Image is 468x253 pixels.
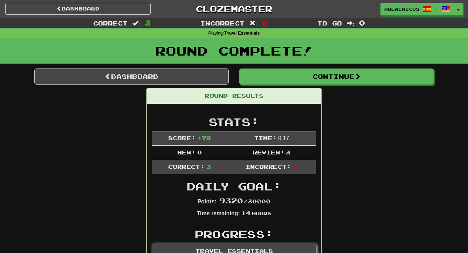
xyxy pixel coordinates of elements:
[206,163,211,170] span: 3
[253,149,284,156] span: Review:
[262,19,268,27] span: 0
[200,20,245,27] span: Incorrect
[384,6,419,12] span: Holachicos
[252,210,271,216] small: Hours
[5,3,151,15] a: Dashboard
[359,19,365,27] span: 0
[278,135,289,141] span: 0 : 17
[147,88,321,104] div: Round Results
[347,20,355,26] span: :
[93,20,128,27] span: Correct
[168,163,205,170] span: Correct:
[197,135,211,141] span: + 72
[152,181,316,192] h2: Daily Goal:
[246,163,291,170] span: Incorrect:
[197,149,202,156] span: 0
[177,149,195,156] span: New:
[198,198,216,204] strong: Points:
[152,228,316,240] h2: Progress:
[132,20,140,26] span: :
[241,210,250,216] span: 14
[286,149,290,156] span: 3
[34,68,229,85] a: Dashboard
[380,3,454,15] a: Holachicos /
[254,135,277,141] span: Time:
[224,31,260,36] strong: Travel Essentials
[161,3,307,15] a: Clozemaster
[249,20,257,26] span: :
[197,210,240,216] strong: Time remaining:
[435,6,438,10] span: /
[293,163,297,170] span: 0
[219,196,243,205] span: 9320
[2,44,466,58] h1: Round Complete!
[168,135,195,141] span: Score:
[145,19,151,27] span: 3
[317,20,342,27] span: To go
[219,198,270,204] span: / 30000
[239,68,434,85] button: Continue
[152,116,316,128] h2: Stats:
